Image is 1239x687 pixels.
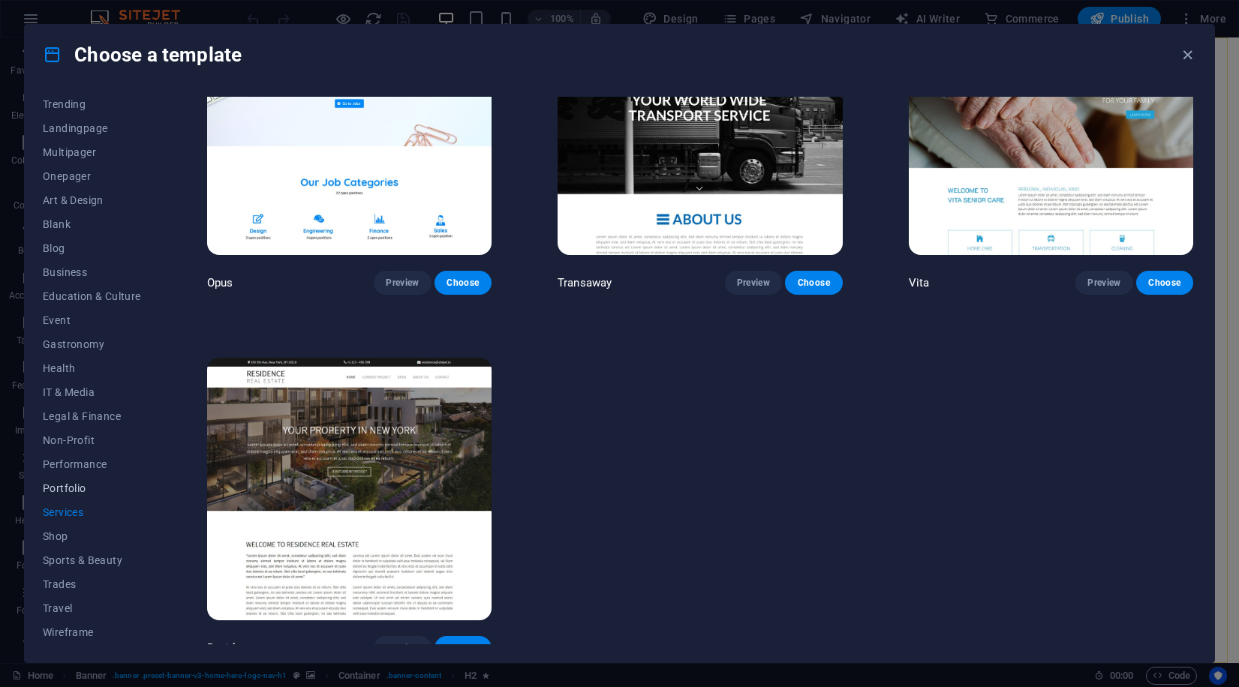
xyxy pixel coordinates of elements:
button: Trending [43,92,141,116]
span: Multipager [43,146,141,158]
button: Art & Design [43,188,141,212]
button: Shop [43,524,141,548]
span: Choose [447,277,480,289]
button: Choose [435,271,492,295]
span: Blank [43,218,141,230]
span: Performance [43,458,141,470]
span: Art & Design [43,194,141,206]
button: Landingpage [43,116,141,140]
span: Preview [1087,277,1120,289]
span: Preview [737,277,770,289]
button: Choose [785,271,842,295]
span: Preview [386,277,419,289]
p: Transaway [558,275,612,290]
button: Health [43,356,141,380]
span: Sports & Beauty [43,554,141,566]
span: Blog [43,242,141,254]
button: Preview [725,271,782,295]
span: Travel [43,602,141,614]
h4: Choose a template [43,43,242,67]
button: Choose [435,636,492,660]
span: Event [43,314,141,326]
span: Choose [1148,277,1181,289]
span: Gastronomy [43,338,141,350]
span: IT & Media [43,386,141,398]
span: Portfolio [43,482,141,494]
span: Business [43,266,141,278]
button: Business [43,260,141,284]
button: IT & Media [43,380,141,404]
button: Non-Profit [43,428,141,452]
p: Vita [909,275,930,290]
button: Event [43,308,141,332]
span: Trending [43,98,141,110]
span: Services [43,506,141,518]
img: Residence [207,358,492,620]
button: Preview [374,271,431,295]
button: Services [43,500,141,524]
span: Wireframe [43,626,141,638]
button: Travel [43,596,141,620]
span: Shop [43,530,141,542]
button: Preview [374,636,431,660]
button: Preview [1075,271,1132,295]
button: Legal & Finance [43,404,141,428]
p: Opus [207,275,233,290]
p: Residence [207,640,260,655]
span: Landingpage [43,122,141,134]
span: Onepager [43,170,141,182]
button: Portfolio [43,476,141,500]
button: Blog [43,236,141,260]
button: Blank [43,212,141,236]
button: Trades [43,572,141,596]
button: Performance [43,452,141,476]
button: Education & Culture [43,284,141,308]
span: Health [43,362,141,374]
button: Multipager [43,140,141,164]
span: Non-Profit [43,434,141,446]
span: Education & Culture [43,290,141,302]
button: Sports & Beauty [43,548,141,572]
button: Wireframe [43,620,141,644]
button: Gastronomy [43,332,141,356]
span: Choose [447,642,480,654]
button: Onepager [43,164,141,188]
button: Choose [1136,271,1193,295]
span: Trades [43,578,141,590]
span: Choose [797,277,830,289]
span: Legal & Finance [43,410,141,422]
span: Preview [386,642,419,654]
